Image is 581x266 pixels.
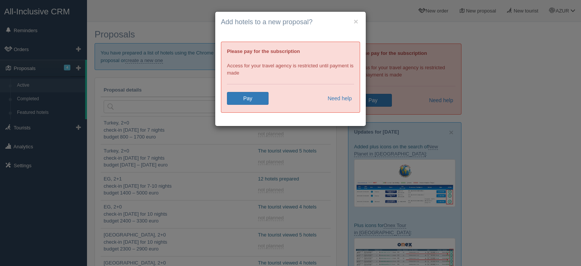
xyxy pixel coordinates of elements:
a: Need help [323,92,352,105]
b: Please pay for the subscription [227,48,300,54]
h4: Add hotels to a new proposal? [221,17,360,27]
a: Pay [227,92,269,105]
button: × [354,17,358,25]
div: Access for your travel agency is restricted until payment is made [221,42,360,113]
